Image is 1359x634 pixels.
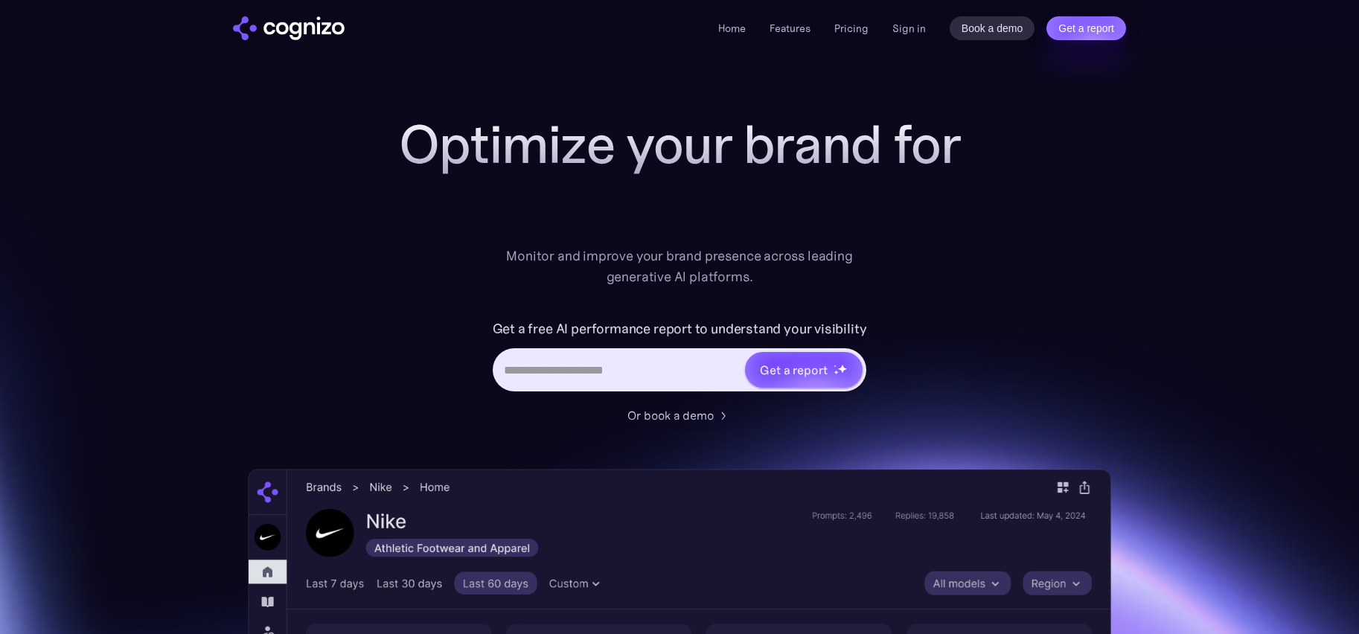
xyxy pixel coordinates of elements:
img: star [834,365,836,367]
img: cognizo logo [233,16,345,40]
a: Features [770,22,810,35]
img: star [834,370,839,375]
a: Home [718,22,746,35]
a: Get a reportstarstarstar [744,350,864,389]
label: Get a free AI performance report to understand your visibility [493,317,867,341]
div: Monitor and improve your brand presence across leading generative AI platforms. [496,246,863,287]
a: Book a demo [950,16,1035,40]
div: Or book a demo [627,406,714,424]
img: star [837,364,847,374]
a: Pricing [834,22,869,35]
h1: Optimize your brand for [382,115,977,174]
a: Sign in [892,19,926,37]
a: Get a report [1046,16,1126,40]
a: Or book a demo [627,406,732,424]
div: Get a report [760,361,827,379]
form: Hero URL Input Form [493,317,867,399]
a: home [233,16,345,40]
